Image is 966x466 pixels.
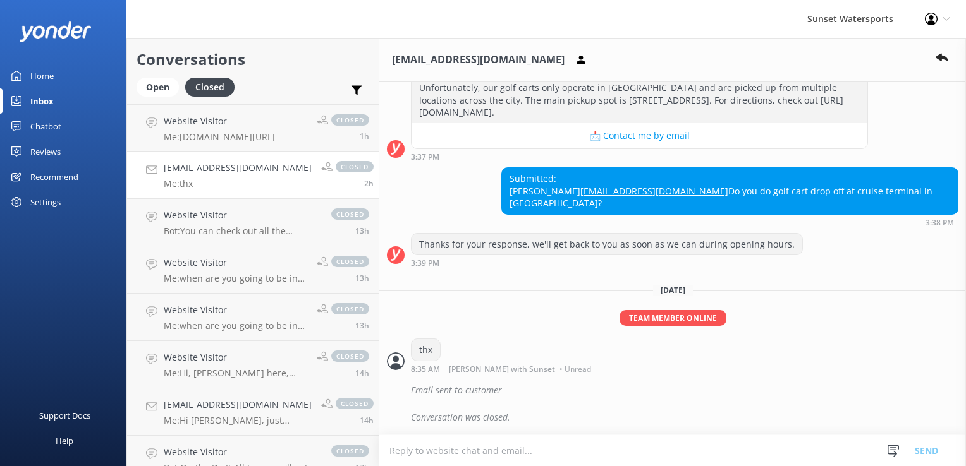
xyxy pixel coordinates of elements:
a: Website VisitorMe:when are you going to be in town?closed13h [127,294,379,341]
div: Sep 29 2025 02:38pm (UTC -05:00) America/Cancun [501,218,958,227]
img: yonder-white-logo.png [19,21,92,42]
p: Me: Hi, [PERSON_NAME] here, from our office - following on from our virtual assistant. are you lo... [164,367,307,379]
span: closed [331,350,369,362]
span: Sep 29 2025 07:45pm (UTC -05:00) America/Cancun [360,415,374,426]
a: Website VisitorMe:when are you going to be in town?closed13h [127,246,379,294]
h4: Website Visitor [164,445,319,459]
span: closed [331,208,369,220]
h4: [EMAIL_ADDRESS][DOMAIN_NAME] [164,398,312,412]
p: Bot: You can check out all the available tours and activities by visiting our booking page at [UR... [164,225,319,237]
div: Conversation was closed. [411,407,958,428]
div: Recommend [30,164,78,189]
h4: Website Visitor [164,114,275,128]
div: Sep 29 2025 02:37pm (UTC -05:00) America/Cancun [411,152,868,161]
div: Reviews [30,139,61,164]
h4: Website Visitor [164,208,319,222]
div: 2025-09-30T12:39:23.489 [387,379,958,401]
a: [EMAIL_ADDRESS][DOMAIN_NAME] [580,185,728,197]
h4: Website Visitor [164,350,307,364]
div: Thanks for your response, we'll get back to you as soon as we can during opening hours. [412,234,802,255]
div: Email sent to customer [411,379,958,401]
a: Closed [185,80,241,93]
div: Sep 29 2025 02:39pm (UTC -05:00) America/Cancun [411,258,803,267]
span: [PERSON_NAME] with Sunset [449,366,555,373]
h4: Website Visitor [164,256,307,270]
a: [EMAIL_ADDRESS][DOMAIN_NAME]Me:Hi [PERSON_NAME], just emailed you fro my work email - [EMAIL_ADDR... [127,388,379,436]
h4: Website Visitor [164,303,307,317]
a: Website VisitorBot:You can check out all the available tours and activities by visiting our booki... [127,199,379,246]
strong: 3:39 PM [411,260,439,267]
span: closed [331,256,369,267]
a: Open [137,80,185,93]
span: closed [331,445,369,457]
strong: 3:37 PM [411,153,439,161]
span: [DATE] [653,285,693,296]
p: Me: thx [164,178,312,189]
div: Home [30,63,54,88]
span: closed [336,398,374,409]
a: [EMAIL_ADDRESS][DOMAIN_NAME]Me:thxclosed2h [127,152,379,199]
p: Me: when are you going to be in town? [164,273,307,284]
span: Sep 29 2025 07:56pm (UTC -05:00) America/Cancun [355,367,369,378]
div: Inbox [30,88,54,114]
div: thx [412,339,440,361]
h4: [EMAIL_ADDRESS][DOMAIN_NAME] [164,161,312,175]
span: • Unread [559,366,591,373]
div: Sep 30 2025 07:35am (UTC -05:00) America/Cancun [411,364,594,373]
div: Submitted: [PERSON_NAME] Do you do golf cart drop off at cruise terminal in [GEOGRAPHIC_DATA]? [502,168,958,214]
p: Me: when are you going to be in town? [164,320,307,332]
div: 2025-09-30T12:43:10.148 [387,407,958,428]
span: Sep 29 2025 08:49pm (UTC -05:00) America/Cancun [355,273,369,284]
div: Settings [30,189,61,215]
h3: [EMAIL_ADDRESS][DOMAIN_NAME] [392,52,565,68]
div: Closed [185,78,235,97]
span: closed [336,161,374,172]
span: closed [331,303,369,314]
span: Sep 30 2025 07:35am (UTC -05:00) America/Cancun [364,178,374,189]
div: Support Docs [39,403,90,428]
p: Me: [DOMAIN_NAME][URL] [164,131,275,143]
a: Website VisitorMe:Hi, [PERSON_NAME] here, from our office - following on from our virtual assista... [127,341,379,388]
div: Chatbot [30,114,61,139]
h2: Conversations [137,47,369,71]
strong: 8:35 AM [411,366,440,373]
p: Me: Hi [PERSON_NAME], just emailed you fro my work email - [EMAIL_ADDRESS][DOMAIN_NAME] [164,415,312,426]
span: Sep 30 2025 09:11am (UTC -05:00) America/Cancun [360,131,369,141]
button: 📩 Contact me by email [412,123,867,148]
span: Sep 29 2025 09:07pm (UTC -05:00) America/Cancun [355,225,369,236]
div: Unfortunately, our golf carts only operate in [GEOGRAPHIC_DATA] and are picked up from multiple l... [412,77,867,123]
span: Team member online [620,310,726,326]
strong: 3:38 PM [926,219,954,227]
div: Open [137,78,179,97]
span: Sep 29 2025 08:31pm (UTC -05:00) America/Cancun [355,320,369,331]
a: Website VisitorMe:[DOMAIN_NAME][URL]closed1h [127,104,379,152]
span: closed [331,114,369,126]
div: Help [56,428,73,453]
